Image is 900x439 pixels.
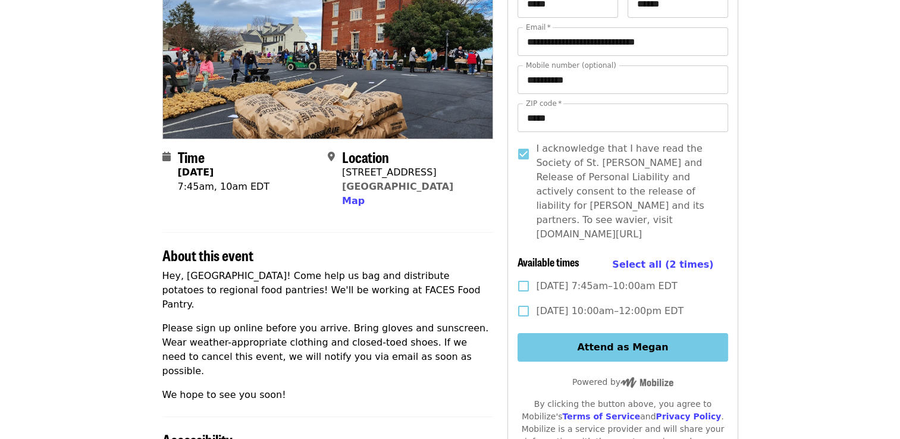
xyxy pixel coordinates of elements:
[518,254,579,269] span: Available times
[536,304,683,318] span: [DATE] 10:00am–12:00pm EDT
[162,388,494,402] p: We hope to see you soon!
[536,142,718,242] span: I acknowledge that I have read the Society of St. [PERSON_NAME] and Release of Personal Liability...
[178,180,270,194] div: 7:45am, 10am EDT
[162,244,253,265] span: About this event
[536,279,677,293] span: [DATE] 7:45am–10:00am EDT
[572,377,673,387] span: Powered by
[178,146,205,167] span: Time
[162,151,171,162] i: calendar icon
[178,167,214,178] strong: [DATE]
[518,27,727,56] input: Email
[518,333,727,362] button: Attend as Megan
[518,104,727,132] input: ZIP code
[526,24,551,31] label: Email
[162,269,494,312] p: Hey, [GEOGRAPHIC_DATA]! Come help us bag and distribute potatoes to regional food pantries! We'll...
[162,321,494,378] p: Please sign up online before you arrive. Bring gloves and sunscreen. Wear weather-appropriate clo...
[612,259,713,270] span: Select all (2 times)
[342,165,453,180] div: [STREET_ADDRESS]
[526,62,616,69] label: Mobile number (optional)
[342,195,365,206] span: Map
[342,181,453,192] a: [GEOGRAPHIC_DATA]
[518,65,727,94] input: Mobile number (optional)
[342,194,365,208] button: Map
[562,412,640,421] a: Terms of Service
[612,256,713,274] button: Select all (2 times)
[620,377,673,388] img: Powered by Mobilize
[342,146,389,167] span: Location
[526,100,562,107] label: ZIP code
[656,412,721,421] a: Privacy Policy
[328,151,335,162] i: map-marker-alt icon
